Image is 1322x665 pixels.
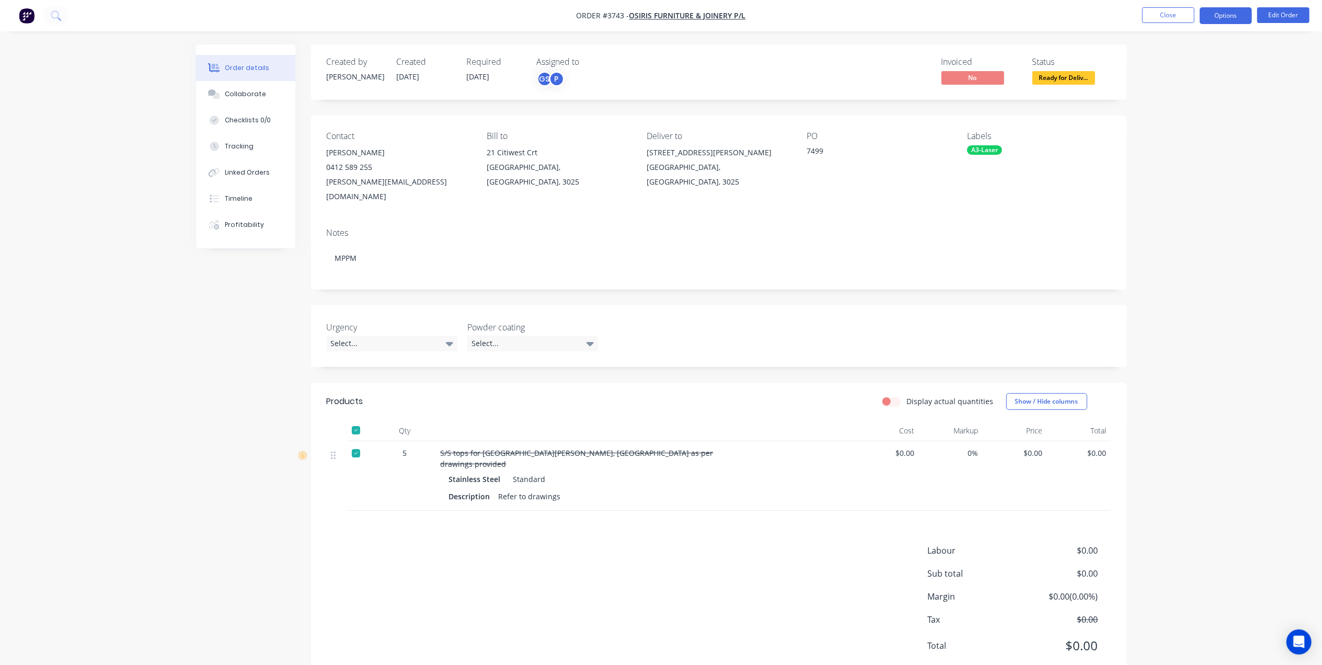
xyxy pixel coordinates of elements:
[647,160,790,189] div: [GEOGRAPHIC_DATA], [GEOGRAPHIC_DATA], 3025
[196,55,295,81] button: Order details
[1006,393,1087,410] button: Show / Hide columns
[467,336,598,351] div: Select...
[467,321,598,334] label: Powder coating
[327,321,457,334] label: Urgency
[225,168,270,177] div: Linked Orders
[928,544,1021,557] span: Labour
[225,220,264,230] div: Profitability
[467,72,490,82] span: [DATE]
[967,145,1002,155] div: A3-Laser
[807,131,950,141] div: PO
[487,131,630,141] div: Bill to
[374,420,436,441] div: Qty
[487,145,630,160] div: 21 Citiwest Crt
[225,116,271,125] div: Checklists 0/0
[487,160,630,189] div: [GEOGRAPHIC_DATA], [GEOGRAPHIC_DATA], 3025
[327,145,470,204] div: [PERSON_NAME]0412 589 255[PERSON_NAME][EMAIL_ADDRESS][DOMAIN_NAME]
[1286,629,1312,655] div: Open Intercom Messenger
[327,71,384,82] div: [PERSON_NAME]
[403,448,407,458] span: 5
[327,160,470,175] div: 0412 589 255
[928,639,1021,652] span: Total
[449,472,505,487] div: Stainless Steel
[1020,636,1098,655] span: $0.00
[327,175,470,204] div: [PERSON_NAME][EMAIL_ADDRESS][DOMAIN_NAME]
[19,8,35,24] img: Factory
[196,81,295,107] button: Collaborate
[397,57,454,67] div: Created
[1032,71,1095,87] button: Ready for Deliv...
[487,145,630,189] div: 21 Citiwest Crt[GEOGRAPHIC_DATA], [GEOGRAPHIC_DATA], 3025
[983,420,1047,441] div: Price
[923,448,979,458] span: 0%
[327,395,363,408] div: Products
[196,133,295,159] button: Tracking
[225,63,269,73] div: Order details
[327,131,470,141] div: Contact
[577,11,629,21] span: Order #3743 -
[549,71,565,87] div: P
[967,131,1110,141] div: Labels
[509,472,546,487] div: Standard
[1032,71,1095,84] span: Ready for Deliv...
[928,590,1021,603] span: Margin
[907,396,994,407] label: Display actual quantities
[918,420,983,441] div: Markup
[225,142,254,151] div: Tracking
[196,159,295,186] button: Linked Orders
[807,145,938,160] div: 7499
[467,57,524,67] div: Required
[441,448,714,469] span: S/S tops for [GEOGRAPHIC_DATA][PERSON_NAME], [GEOGRAPHIC_DATA] as per drawings provided
[1020,544,1098,557] span: $0.00
[941,71,1004,84] span: No
[537,71,565,87] button: GSP
[196,186,295,212] button: Timeline
[941,57,1020,67] div: Invoiced
[1020,613,1098,626] span: $0.00
[629,11,746,21] a: Osiris Furniture & Joinery P/L
[1142,7,1194,23] button: Close
[537,71,553,87] div: GS
[859,448,915,458] span: $0.00
[327,145,470,160] div: [PERSON_NAME]
[1047,420,1111,441] div: Total
[855,420,919,441] div: Cost
[1020,567,1098,580] span: $0.00
[225,194,252,203] div: Timeline
[1257,7,1309,23] button: Edit Order
[928,567,1021,580] span: Sub total
[495,489,565,504] div: Refer to drawings
[327,242,1111,274] div: MPPM
[1020,590,1098,603] span: $0.00 ( 0.00 %)
[1051,448,1107,458] span: $0.00
[647,145,790,189] div: [STREET_ADDRESS][PERSON_NAME][GEOGRAPHIC_DATA], [GEOGRAPHIC_DATA], 3025
[647,145,790,160] div: [STREET_ADDRESS][PERSON_NAME]
[327,228,1111,238] div: Notes
[537,57,641,67] div: Assigned to
[327,57,384,67] div: Created by
[928,613,1021,626] span: Tax
[225,89,266,99] div: Collaborate
[196,107,295,133] button: Checklists 0/0
[397,72,420,82] span: [DATE]
[987,448,1043,458] span: $0.00
[327,336,457,351] div: Select...
[647,131,790,141] div: Deliver to
[1200,7,1252,24] button: Options
[196,212,295,238] button: Profitability
[449,489,495,504] div: Description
